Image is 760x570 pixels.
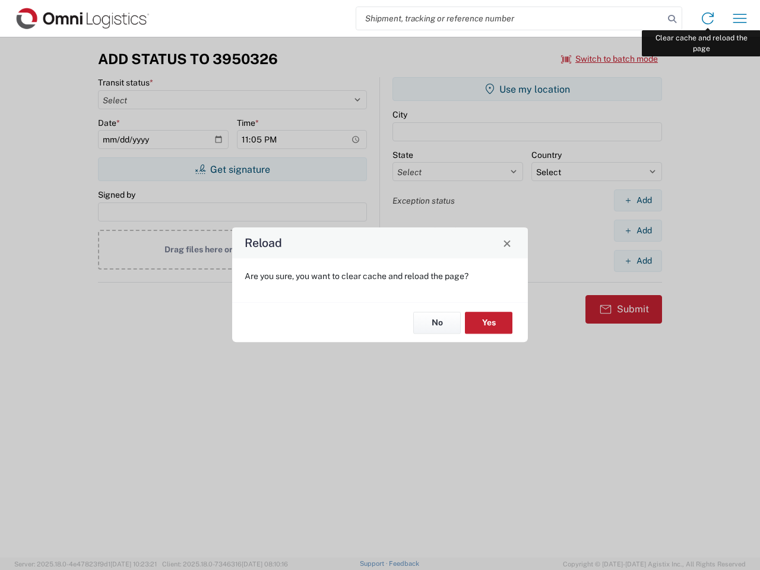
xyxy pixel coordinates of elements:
input: Shipment, tracking or reference number [356,7,664,30]
h4: Reload [245,235,282,252]
button: Close [499,235,515,251]
button: Yes [465,312,512,334]
button: No [413,312,461,334]
p: Are you sure, you want to clear cache and reload the page? [245,271,515,281]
